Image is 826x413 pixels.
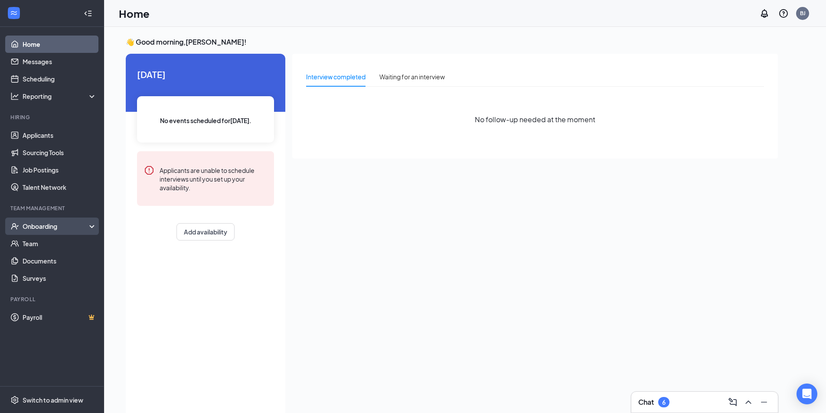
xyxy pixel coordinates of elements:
[23,70,97,88] a: Scheduling
[662,399,666,406] div: 6
[144,165,154,176] svg: Error
[10,205,95,212] div: Team Management
[23,252,97,270] a: Documents
[23,161,97,179] a: Job Postings
[160,116,251,125] span: No events scheduled for [DATE] .
[126,37,778,47] h3: 👋 Good morning, [PERSON_NAME] !
[23,179,97,196] a: Talent Network
[757,395,771,409] button: Minimize
[10,9,18,17] svg: WorkstreamLogo
[23,127,97,144] a: Applicants
[23,309,97,326] a: PayrollCrown
[23,270,97,287] a: Surveys
[23,222,89,231] div: Onboarding
[23,53,97,70] a: Messages
[800,10,806,17] div: BJ
[176,223,235,241] button: Add availability
[10,114,95,121] div: Hiring
[778,8,789,19] svg: QuestionInfo
[160,165,267,192] div: Applicants are unable to schedule interviews until you set up your availability.
[10,296,95,303] div: Payroll
[10,222,19,231] svg: UserCheck
[137,68,274,81] span: [DATE]
[23,396,83,404] div: Switch to admin view
[10,92,19,101] svg: Analysis
[306,72,366,81] div: Interview completed
[728,397,738,407] svg: ComposeMessage
[759,8,770,19] svg: Notifications
[23,235,97,252] a: Team
[23,36,97,53] a: Home
[638,397,654,407] h3: Chat
[379,72,445,81] div: Waiting for an interview
[119,6,150,21] h1: Home
[23,144,97,161] a: Sourcing Tools
[797,384,817,404] div: Open Intercom Messenger
[23,92,97,101] div: Reporting
[84,9,92,18] svg: Collapse
[475,114,595,125] span: No follow-up needed at the moment
[741,395,755,409] button: ChevronUp
[743,397,754,407] svg: ChevronUp
[759,397,769,407] svg: Minimize
[726,395,740,409] button: ComposeMessage
[10,396,19,404] svg: Settings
